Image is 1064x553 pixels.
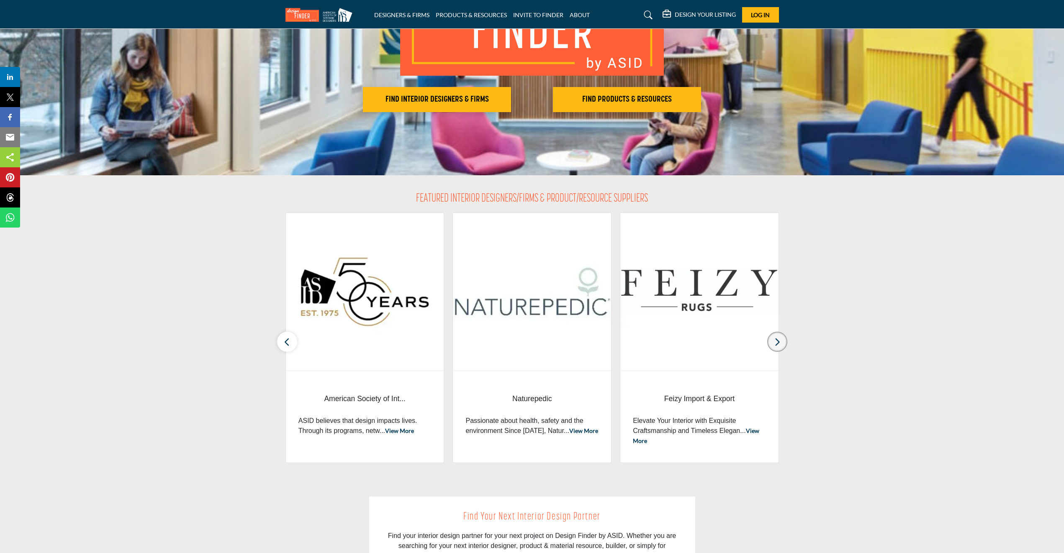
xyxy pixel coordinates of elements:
h2: FIND INTERIOR DESIGNERS & FIRMS [365,95,509,105]
span: American Society of Interior Designers [298,388,432,410]
button: Log In [742,7,779,23]
span: Naturepedic [465,393,599,404]
span: American Society of Int... [298,393,432,404]
a: Feizy Import & Export [633,388,766,410]
a: INVITE TO FINDER [513,11,563,18]
span: Log In [751,11,770,18]
a: Search [636,8,658,22]
a: Naturepedic [465,388,599,410]
img: Feizy Import & Export [620,213,779,371]
a: View More [385,427,414,434]
span: Feizy Import & Export [633,393,766,404]
img: Naturepedic [453,213,611,371]
a: American Society of Int... [298,388,432,410]
a: View More [633,427,759,444]
button: FIND PRODUCTS & RESOURCES [553,87,701,112]
a: View More [569,427,598,434]
a: PRODUCTS & RESOURCES [436,11,507,18]
h2: Find Your Next Interior Design Partner [388,509,676,525]
p: Elevate Your Interior with Exquisite Craftsmanship and Timeless Elegan... [633,416,766,446]
h2: FEATURED INTERIOR DESIGNERS/FIRMS & PRODUCT/RESOURCE SUPPLIERS [416,192,648,206]
img: American Society of Interior Designers [286,213,444,371]
img: Site Logo [285,8,357,22]
a: ABOUT [570,11,590,18]
a: DESIGNERS & FIRMS [374,11,429,18]
div: DESIGN YOUR LISTING [663,10,736,20]
p: ASID believes that design impacts lives. Through its programs, netw... [298,416,432,436]
h5: DESIGN YOUR LISTING [675,11,736,18]
p: Passionate about health, safety and the environment Since [DATE], Natur... [465,416,599,436]
h2: FIND PRODUCTS & RESOURCES [555,95,699,105]
button: FIND INTERIOR DESIGNERS & FIRMS [363,87,511,112]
